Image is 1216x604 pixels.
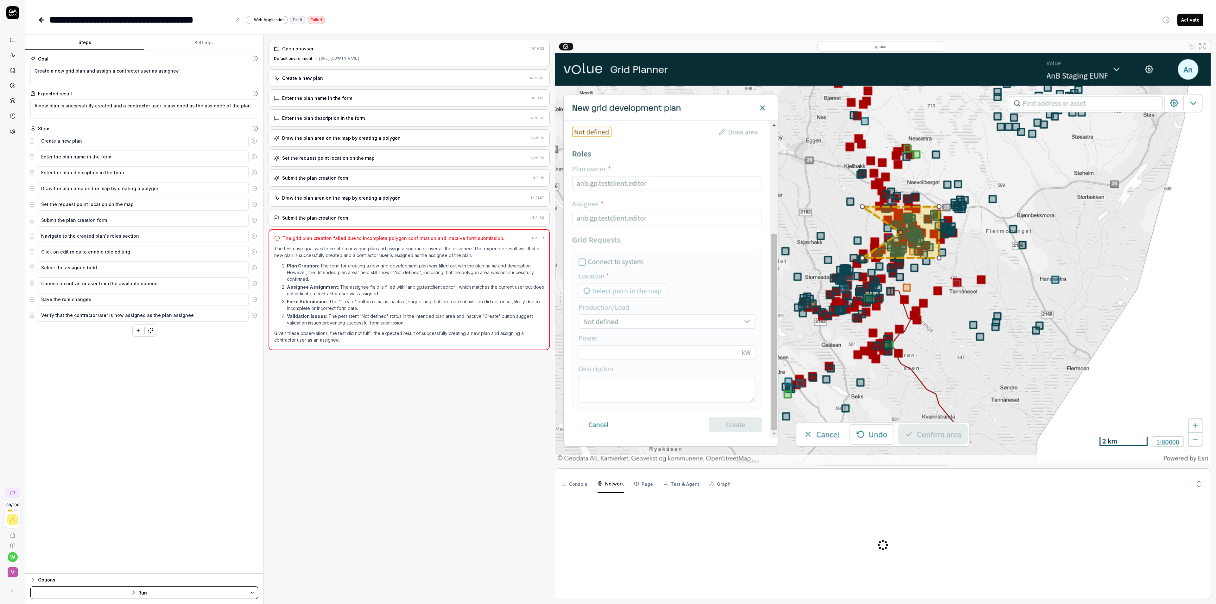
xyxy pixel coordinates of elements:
[530,46,544,51] time: 14:19:33
[30,261,258,274] div: Suggestions
[249,214,260,227] button: Remove step
[30,586,247,599] button: Run
[249,261,260,274] button: Remove step
[287,284,338,290] strong: Assignee Assignment
[249,166,260,179] button: Remove step
[8,567,18,577] span: v
[249,277,260,290] button: Remove step
[282,95,352,101] div: Enter the plan name in the form
[290,16,305,24] div: Draft
[274,330,544,343] p: Given these observations, the test did not fulfill the expected result of successfully creating a...
[30,576,258,584] button: Options
[3,528,22,538] a: Book a call with us
[287,313,326,319] strong: Validation Issues
[30,166,258,179] div: Suggestions
[531,196,544,200] time: 14:21:52
[38,576,258,584] div: Options
[663,475,699,493] button: Test & Agent
[144,35,263,50] button: Settings
[1158,14,1174,26] button: View version history
[3,538,22,548] a: Documentation
[282,175,348,181] div: Submit the plan creation form
[249,151,260,163] button: Remove step
[30,182,258,195] div: Suggestions
[249,182,260,195] button: Remove step
[530,215,544,220] time: 14:21:59
[530,236,544,240] time: 14:21:59
[1187,41,1197,51] button: Show all interative elements
[30,229,258,243] div: Suggestions
[709,475,731,493] button: Graph
[30,309,258,322] div: Suggestions
[30,198,258,211] div: Suggestions
[30,150,258,164] div: Suggestions
[249,246,260,258] button: Remove step
[274,245,544,259] p: The test case goal was to create a new grid plan and assign a contractor user as the assignee. Th...
[530,76,544,80] time: 14:19:46
[287,262,544,282] p: : The form for creating a new grid development plan was filled out with the plan name and descrip...
[529,116,544,120] time: 14:20:03
[287,263,318,268] strong: Plan Creation
[598,475,624,493] button: Network
[308,16,325,24] div: Failed
[38,125,51,132] div: Steps
[249,309,260,322] button: Remove step
[5,488,20,498] a: New conversation
[249,198,260,211] button: Remove step
[287,299,327,304] strong: Form Submission
[30,293,258,306] div: Suggestions
[287,298,544,312] p: : The 'Create' button remains inactive, suggesting that the form submission did not occur, likely...
[30,277,258,290] div: Suggestions
[282,215,348,221] div: Submit the plan creation form
[247,16,288,24] a: Web Application
[530,136,544,140] time: 14:20:16
[249,230,260,242] button: Remove step
[30,134,258,148] div: Suggestions
[561,475,587,493] button: Console
[287,284,544,297] p: : The assignee field is filled with 'anb.gp.testclient.editor', which matches the current user bu...
[282,235,504,241] div: The grid plan creation failed due to incomplete polygon confirmation and inactive form submission.
[3,562,22,579] button: v
[30,245,258,259] div: Suggestions
[38,55,48,62] div: Goal
[8,552,18,562] button: w
[6,503,19,507] span: 39 / 100
[282,135,401,141] div: Draw the plan area on the map by creating a polygon
[531,176,544,180] time: 14:21:18
[555,53,1211,463] img: Screenshot
[30,214,258,227] div: Suggestions
[529,156,544,160] time: 14:20:58
[282,155,375,161] div: Set the request point location on the map
[1177,14,1203,26] button: Activate
[282,45,313,52] div: Open browser
[287,313,544,326] p: : The persistent 'Not defined' status in the intended plan area and inactive 'Create' button sugg...
[249,135,260,147] button: Remove step
[530,96,544,100] time: 14:19:55
[274,56,312,61] div: Default environment
[282,75,323,81] div: Create a new plan
[282,115,365,121] div: Enter the plan description in the form
[38,90,72,97] div: Expected result
[25,35,144,50] button: Steps
[319,56,360,61] div: [URL][DOMAIN_NAME]
[282,195,401,201] div: Draw the plan area on the map by creating a polygon
[249,293,260,306] button: Remove step
[254,17,285,23] span: Web Application
[1197,41,1207,51] button: Open in full screen
[634,475,653,493] button: Page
